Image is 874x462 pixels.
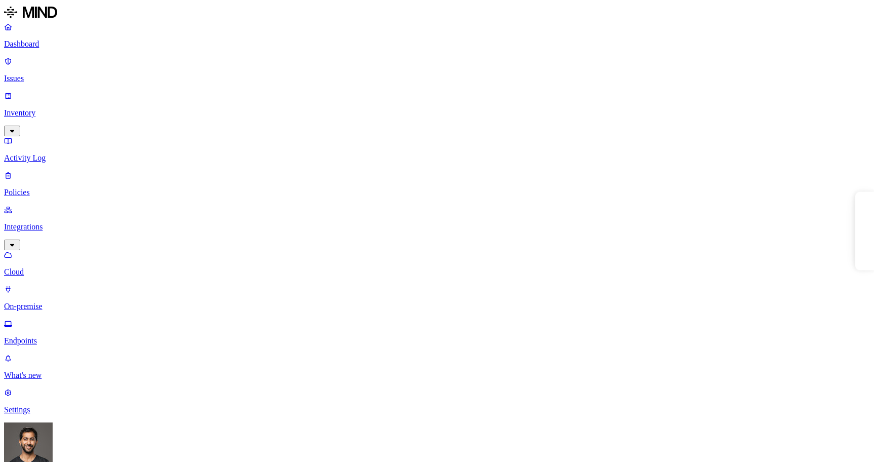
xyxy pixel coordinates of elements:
a: Integrations [4,205,870,249]
a: Endpoints [4,319,870,345]
p: Activity Log [4,153,870,163]
p: On-premise [4,302,870,311]
a: Settings [4,388,870,414]
p: Issues [4,74,870,83]
a: Inventory [4,91,870,135]
p: What's new [4,371,870,380]
p: Settings [4,405,870,414]
img: MIND [4,4,57,20]
p: Integrations [4,222,870,232]
a: Dashboard [4,22,870,49]
a: Cloud [4,250,870,277]
a: Policies [4,171,870,197]
a: On-premise [4,285,870,311]
p: Inventory [4,108,870,118]
a: What's new [4,354,870,380]
a: Issues [4,57,870,83]
p: Cloud [4,267,870,277]
p: Policies [4,188,870,197]
p: Dashboard [4,40,870,49]
a: MIND [4,4,870,22]
a: Activity Log [4,136,870,163]
p: Endpoints [4,336,870,345]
